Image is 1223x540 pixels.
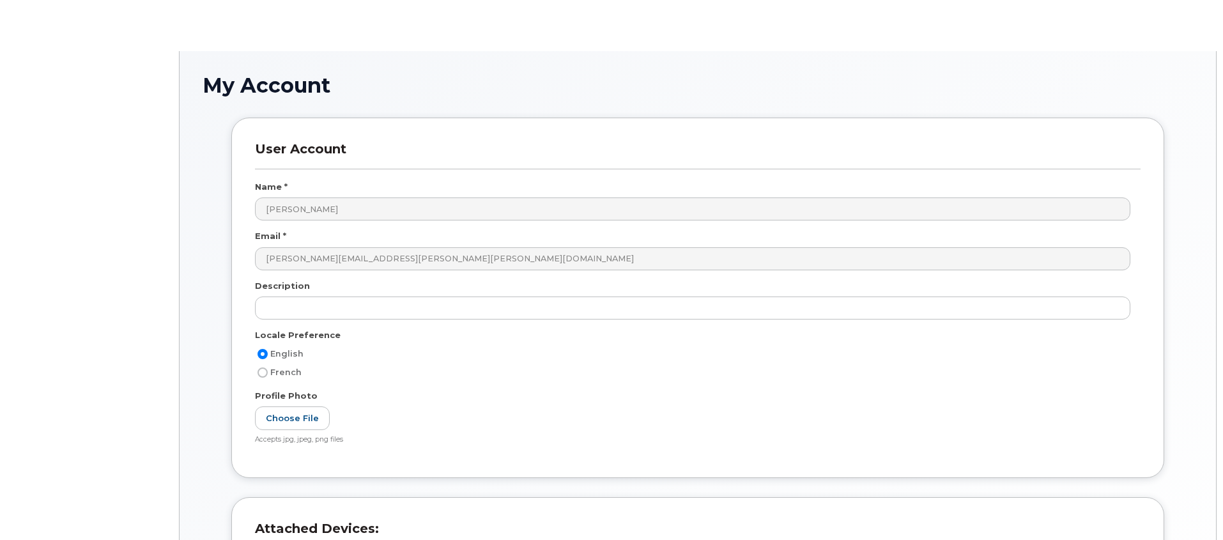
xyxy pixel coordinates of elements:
[258,367,268,378] input: French
[255,406,330,430] label: Choose File
[203,74,1193,96] h1: My Account
[270,349,304,359] span: English
[255,280,310,292] label: Description
[255,230,286,242] label: Email *
[255,181,288,193] label: Name *
[255,435,1130,445] div: Accepts jpg, jpeg, png files
[255,141,1141,169] h3: User Account
[255,390,318,402] label: Profile Photo
[270,367,302,377] span: French
[255,329,341,341] label: Locale Preference
[258,349,268,359] input: English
